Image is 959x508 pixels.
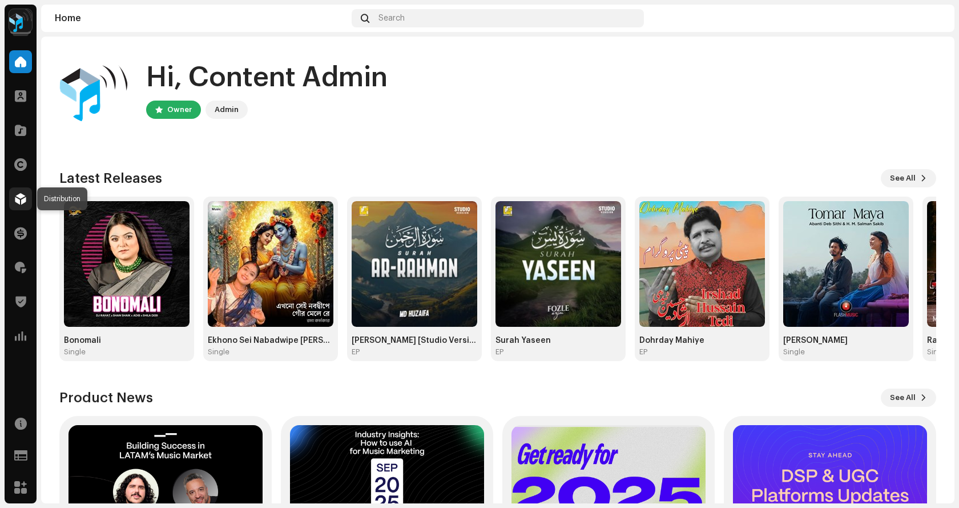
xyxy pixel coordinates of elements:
button: See All [881,169,936,187]
span: Search [378,14,405,23]
div: Single [208,347,229,357]
div: Hi, Content Admin [146,59,388,96]
img: 4315a521-e4a7-404e-b729-a42accf63626 [639,201,765,327]
div: EP [495,347,503,357]
div: [PERSON_NAME] [Studio Version] [352,336,477,345]
div: Single [64,347,86,357]
div: Single [927,347,949,357]
img: 967c76e3-d190-436c-ac6c-44152c2a1eb6 [352,201,477,327]
h3: Product News [59,389,153,407]
div: Owner [167,103,192,117]
img: 2dae3d76-597f-44f3-9fef-6a12da6d2ece [9,9,32,32]
img: 790cc5ba-aa94-4f77-be96-5ac753399f6a [922,9,941,27]
img: f76ded69-69ef-4aa6-a09e-a48f36b25a8d [64,201,190,327]
button: See All [881,389,936,407]
span: See All [890,386,916,409]
img: 1e1f301b-6cd8-404d-95a2-45a27b5cd100 [208,201,333,327]
img: 790cc5ba-aa94-4f77-be96-5ac753399f6a [59,55,128,123]
div: Bonomali [64,336,190,345]
img: dfe905d6-656b-454e-aa99-8019f03800c6 [783,201,909,327]
div: Ekhono Sei Nabadwipe [PERSON_NAME] Re [208,336,333,345]
div: Dohrday Mahiye [639,336,765,345]
div: Surah Yaseen [495,336,621,345]
div: Home [55,14,347,23]
span: See All [890,167,916,190]
img: ea08358e-5248-4d2d-82c4-00573b166317 [495,201,621,327]
h3: Latest Releases [59,169,162,187]
div: Admin [215,103,239,117]
div: EP [639,347,647,357]
div: EP [352,347,360,357]
div: [PERSON_NAME] [783,336,909,345]
div: Single [783,347,805,357]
